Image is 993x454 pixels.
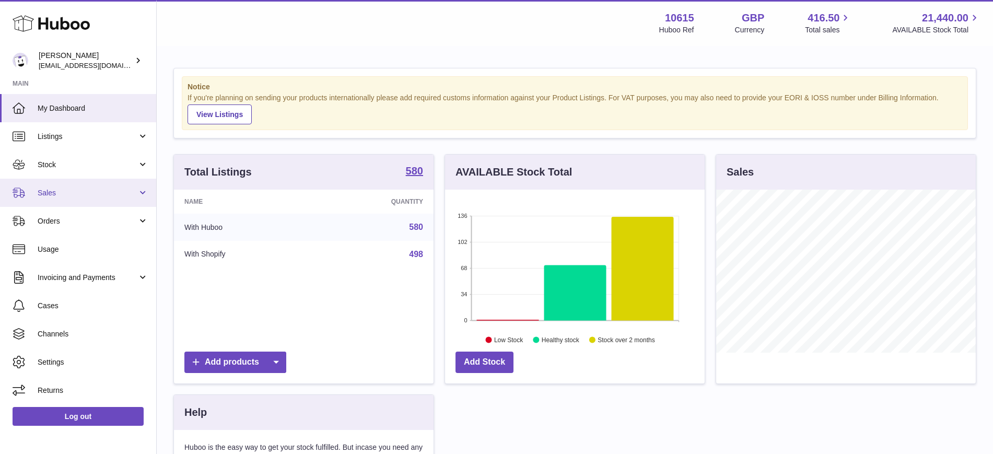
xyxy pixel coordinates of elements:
span: Sales [38,188,137,198]
strong: 10615 [665,11,694,25]
a: Log out [13,407,144,426]
span: Stock [38,160,137,170]
div: [PERSON_NAME] [39,51,133,71]
a: 416.50 Total sales [805,11,851,35]
div: Huboo Ref [659,25,694,35]
span: Listings [38,132,137,142]
span: 416.50 [808,11,839,25]
span: Total sales [805,25,851,35]
a: 21,440.00 AVAILABLE Stock Total [892,11,980,35]
span: My Dashboard [38,103,148,113]
div: Currency [735,25,765,35]
span: AVAILABLE Stock Total [892,25,980,35]
img: fulfillment@fable.com [13,53,28,68]
span: Returns [38,386,148,395]
span: Cases [38,301,148,311]
span: Usage [38,245,148,254]
span: Channels [38,329,148,339]
span: Invoicing and Payments [38,273,137,283]
span: Settings [38,357,148,367]
strong: GBP [742,11,764,25]
span: [EMAIL_ADDRESS][DOMAIN_NAME] [39,61,154,69]
span: 21,440.00 [922,11,968,25]
span: Orders [38,216,137,226]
